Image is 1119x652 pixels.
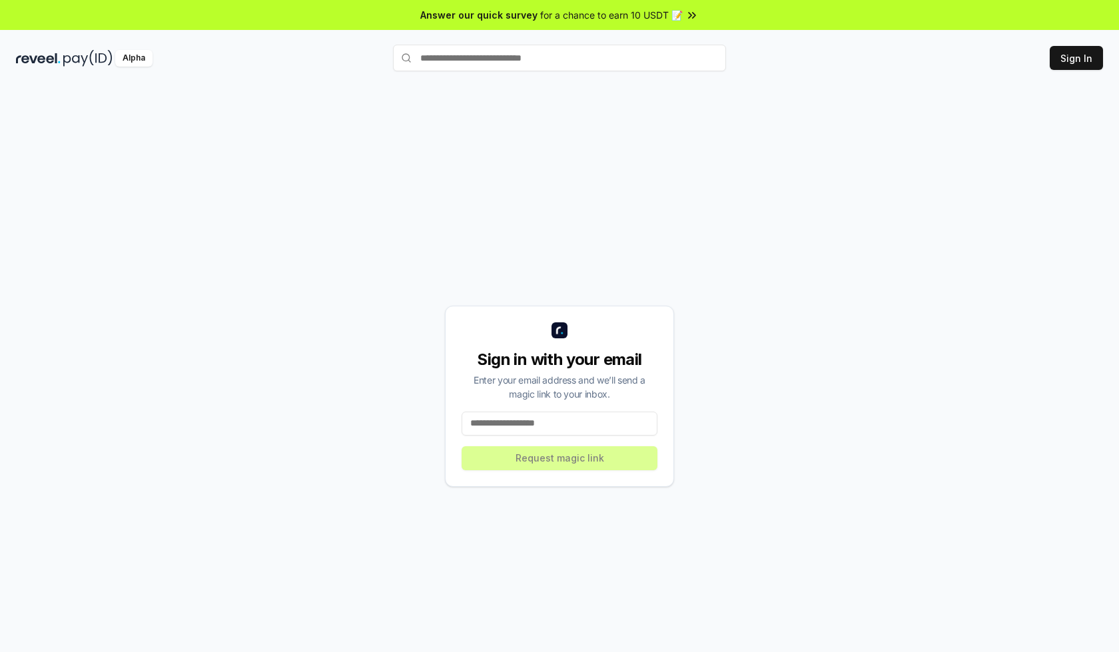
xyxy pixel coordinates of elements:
[115,50,153,67] div: Alpha
[420,8,538,22] span: Answer our quick survey
[1050,46,1103,70] button: Sign In
[16,50,61,67] img: reveel_dark
[540,8,683,22] span: for a chance to earn 10 USDT 📝
[462,373,657,401] div: Enter your email address and we’ll send a magic link to your inbox.
[63,50,113,67] img: pay_id
[462,349,657,370] div: Sign in with your email
[552,322,567,338] img: logo_small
